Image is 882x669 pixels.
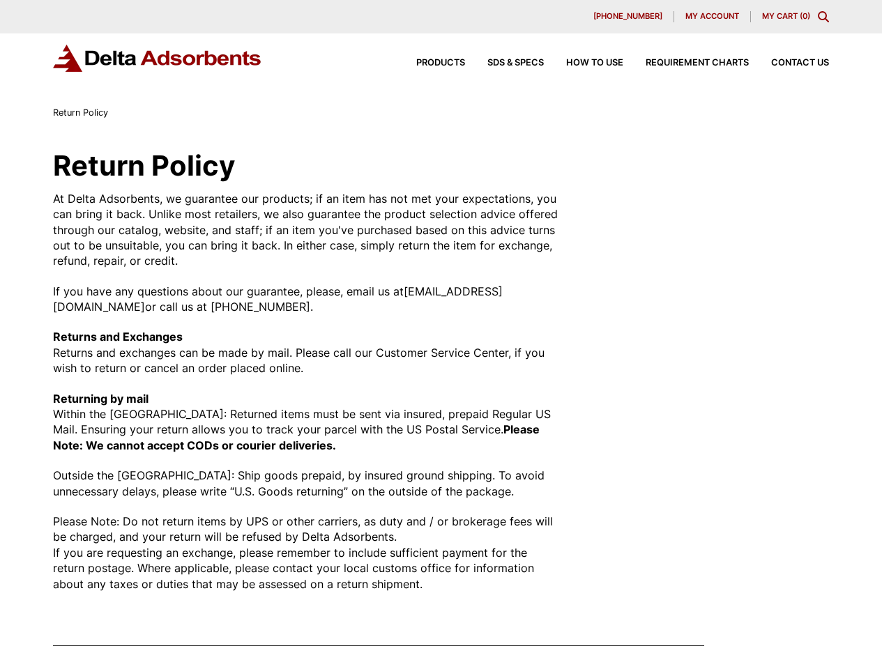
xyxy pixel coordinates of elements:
a: How to Use [544,59,623,68]
strong: Please Note: We cannot accept CODs or courier deliveries. [53,422,540,452]
strong: Returns and Exchanges [53,330,183,344]
span: Return Policy [53,107,108,118]
p: Please Note: Do not return items by UPS or other carriers, as duty and / or brokerage fees will b... [53,514,559,592]
span: [PHONE_NUMBER] [593,13,662,20]
a: SDS & SPECS [465,59,544,68]
div: Toggle Modal Content [818,11,829,22]
span: Requirement Charts [646,59,749,68]
p: At Delta Adsorbents, we guarantee our products; if an item has not met your expectations, you can... [53,191,559,269]
strong: Returning by mail [53,392,149,406]
span: 0 [803,11,807,21]
span: How to Use [566,59,623,68]
p: Returns and exchanges can be made by mail. Please call our Customer Service Center, if you wish t... [53,329,559,376]
p: Outside the [GEOGRAPHIC_DATA]: Ship goods prepaid, by insured ground shipping. To avoid unnecessa... [53,468,559,499]
a: Requirement Charts [623,59,749,68]
h1: Return Policy [53,152,559,180]
span: Products [416,59,465,68]
p: Within the [GEOGRAPHIC_DATA]: Returned items must be sent via insured, prepaid Regular US Mail. E... [53,391,559,454]
img: Delta Adsorbents [53,45,262,72]
a: [PHONE_NUMBER] [582,11,674,22]
span: My account [685,13,739,20]
span: SDS & SPECS [487,59,544,68]
a: My account [674,11,751,22]
a: Products [394,59,465,68]
a: My Cart (0) [762,11,810,21]
a: Contact Us [749,59,829,68]
span: Contact Us [771,59,829,68]
p: If you have any questions about our guarantee, please, email us at [EMAIL_ADDRESS][DOMAIN_NAME] o... [53,284,559,315]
